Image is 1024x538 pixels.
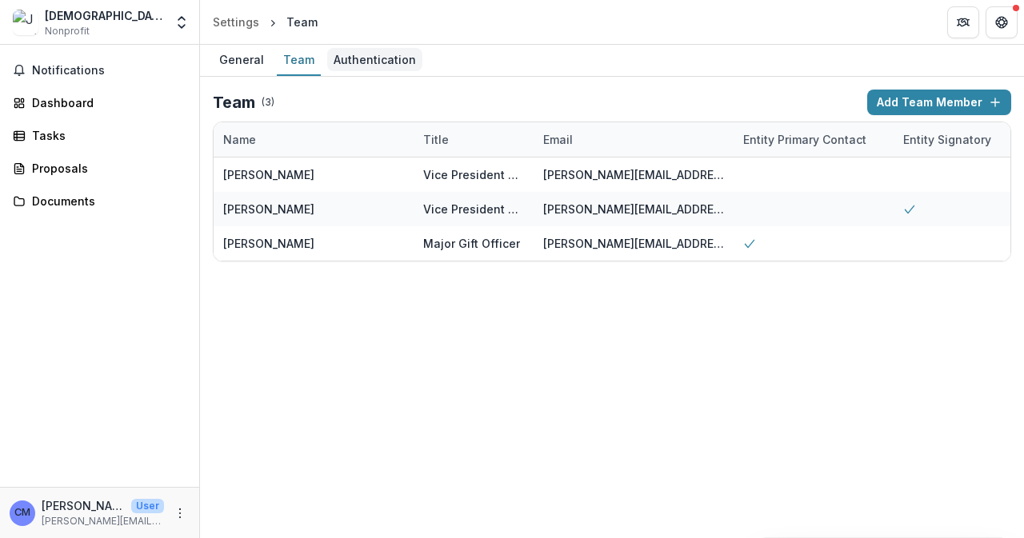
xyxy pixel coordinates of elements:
a: Authentication [327,45,422,76]
div: General [213,48,270,71]
span: Nonprofit [45,24,90,38]
div: Entity Signatory [894,131,1001,148]
a: Team [277,45,321,76]
div: Dashboard [32,94,180,111]
button: Notifications [6,58,193,83]
img: Jesuit Refugee Service USA [13,10,38,35]
button: Get Help [986,6,1018,38]
div: Settings [213,14,259,30]
div: Proposals [32,160,180,177]
div: Entity Primary Contact [734,131,876,148]
nav: breadcrumb [206,10,324,34]
div: Team [277,48,321,71]
button: Add Team Member [867,90,1011,115]
div: Vice President of Finance/CFO [423,166,524,183]
div: Entity Primary Contact [734,122,894,157]
div: Email [534,122,734,157]
p: [PERSON_NAME][EMAIL_ADDRESS][PERSON_NAME][DOMAIN_NAME] [42,514,164,528]
button: More [170,504,190,523]
div: [PERSON_NAME] [223,235,314,252]
div: Title [414,131,458,148]
div: Title [414,122,534,157]
div: Authentication [327,48,422,71]
div: [PERSON_NAME][EMAIL_ADDRESS][PERSON_NAME][DOMAIN_NAME] [543,166,724,183]
div: Name [214,122,414,157]
p: User [131,499,164,513]
a: Tasks [6,122,193,149]
div: Vice President of Development [423,201,524,217]
button: Partners [947,6,979,38]
div: Tasks [32,127,180,144]
div: [DEMOGRAPHIC_DATA] Refugee Service [GEOGRAPHIC_DATA] [45,7,164,24]
div: [PERSON_NAME] [223,166,314,183]
p: ( 3 ) [262,95,274,110]
button: Open entity switcher [170,6,193,38]
p: [PERSON_NAME] [42,497,125,514]
span: Notifications [32,64,186,78]
a: Settings [206,10,266,34]
a: Documents [6,188,193,214]
div: Documents [32,193,180,209]
a: General [213,45,270,76]
a: Proposals [6,155,193,181]
div: Email [534,131,582,148]
div: Major Gift Officer [423,235,520,252]
div: [PERSON_NAME][EMAIL_ADDRESS][PERSON_NAME][DOMAIN_NAME] [543,235,724,252]
a: Dashboard [6,90,193,116]
div: Chris Moser [14,508,30,518]
h2: Team [213,93,255,112]
div: [PERSON_NAME][EMAIL_ADDRESS][PERSON_NAME][DOMAIN_NAME] [543,201,724,217]
div: Team [286,14,318,30]
div: [PERSON_NAME] [223,201,314,217]
div: Name [214,131,266,148]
